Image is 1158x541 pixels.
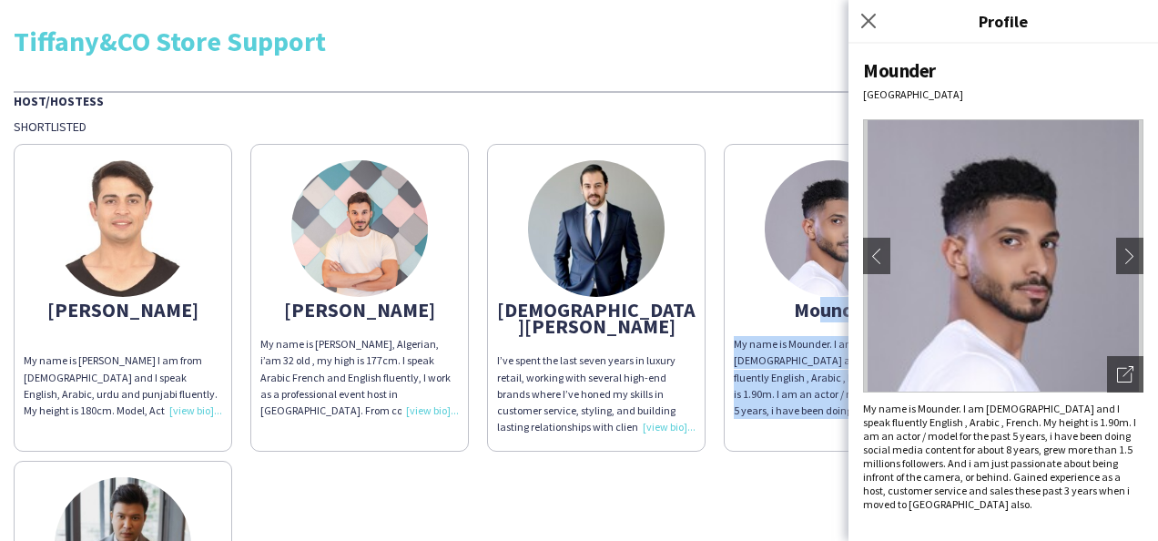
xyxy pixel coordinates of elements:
[260,301,459,318] div: [PERSON_NAME]
[291,160,428,297] img: thumb-74c72526-6d13-4412-b5e2-e50dba63226a.jpg
[497,301,696,334] div: [DEMOGRAPHIC_DATA][PERSON_NAME]
[863,58,1143,83] div: Mounder
[863,119,1143,393] img: Crew avatar or photo
[497,352,696,435] div: I’ve spent the last seven years in luxury retail, working with several high-end brands where I’ve...
[528,160,665,297] img: thumb-6873b87d038c3.jpeg
[14,27,1144,55] div: Tiffany&CO Store Support
[863,87,1143,101] div: [GEOGRAPHIC_DATA]
[14,91,1144,109] div: Host/Hostess
[260,336,459,419] div: My name is [PERSON_NAME], Algerian, i’am 32 old , my high is 177cm. I speak Arabic French and Eng...
[765,160,901,297] img: thumb-670cd90546f35.jpeg
[734,301,932,318] div: Mounder
[24,352,222,419] div: My name is [PERSON_NAME] I am from [DEMOGRAPHIC_DATA] and I speak English, Arabic, urdu and punja...
[734,336,932,419] div: My name is Mounder. I am [DEMOGRAPHIC_DATA] and I speak fluently English , Arabic , French. My he...
[14,118,1144,135] div: Shortlisted
[848,9,1158,33] h3: Profile
[24,301,222,318] div: [PERSON_NAME]
[1107,356,1143,393] div: Open photos pop-in
[863,402,1143,511] div: My name is Mounder. I am [DEMOGRAPHIC_DATA] and I speak fluently English , Arabic , French. My he...
[55,160,191,297] img: thumb-63d817c041adb.jpeg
